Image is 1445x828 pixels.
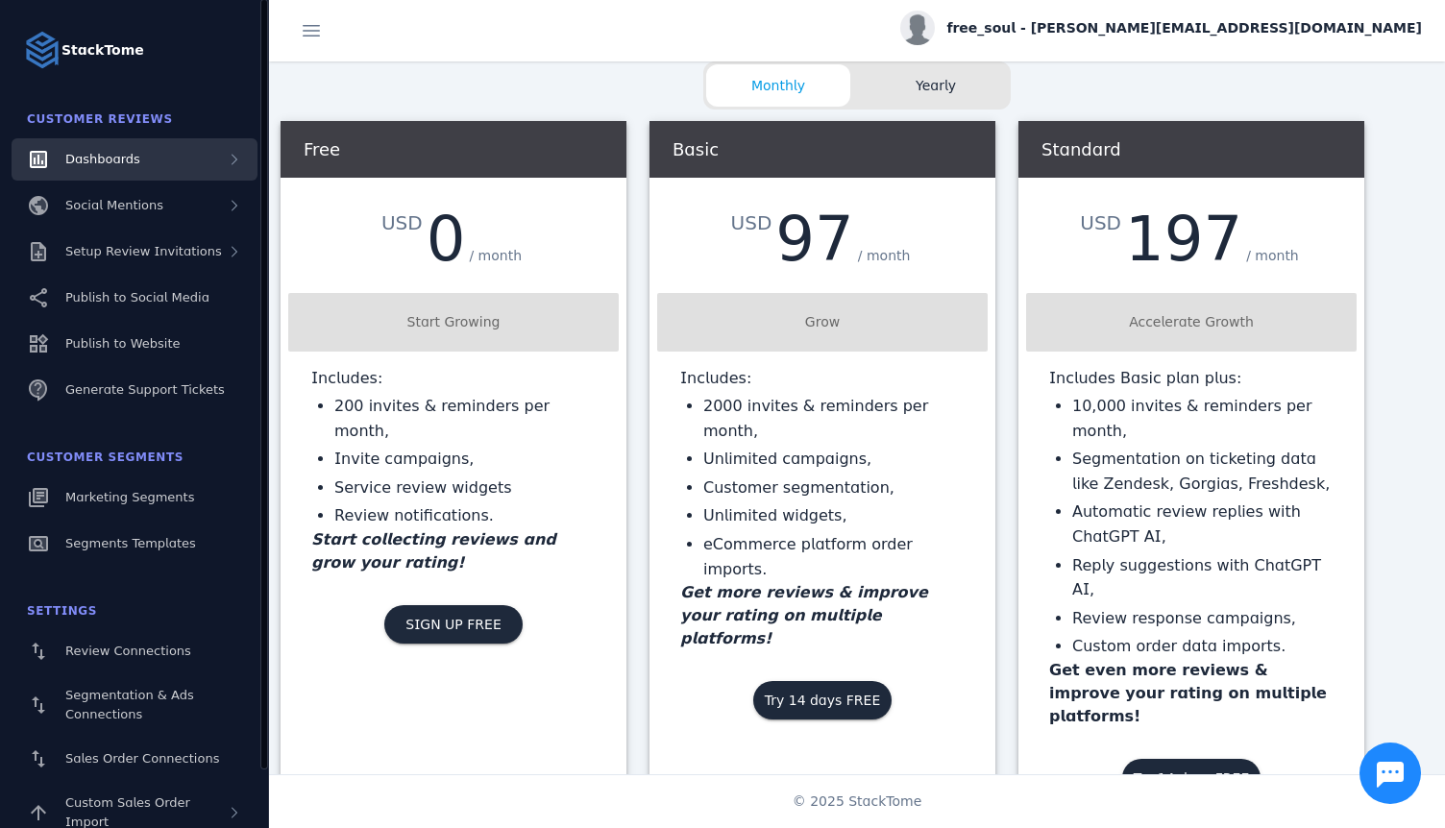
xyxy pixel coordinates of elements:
[65,536,196,550] span: Segments Templates
[703,447,965,472] li: Unlimited campaigns,
[1041,139,1121,159] span: Standard
[296,312,611,332] div: Start Growing
[334,394,596,443] li: 200 invites & reminders per month,
[405,618,501,631] span: SIGN UP FREE
[1125,208,1242,270] div: 197
[680,583,928,647] em: Get more reviews & improve your rating on multiple platforms!
[753,681,892,719] button: Try 14 days FREE
[673,139,719,159] span: Basic
[465,242,526,270] div: / month
[12,630,257,672] a: Review Connections
[65,152,140,166] span: Dashboards
[765,694,881,707] span: Try 14 days FREE
[65,290,209,304] span: Publish to Social Media
[793,791,922,812] span: © 2025 StackTome
[384,605,523,644] button: SIGN UP FREE
[65,688,194,721] span: Segmentation & Ads Connections
[900,11,1422,45] button: free_soul - [PERSON_NAME][EMAIL_ADDRESS][DOMAIN_NAME]
[27,451,184,464] span: Customer Segments
[703,475,965,500] li: Customer segmentation,
[1080,208,1125,237] div: USD
[427,208,466,270] div: 0
[1072,447,1334,496] li: Segmentation on ticketing data like Zendesk, Gorgias, Freshdesk,
[775,208,853,270] div: 97
[12,369,257,411] a: Generate Support Tickets
[311,530,556,572] em: Start collecting reviews and grow your rating!
[12,523,257,565] a: Segments Templates
[61,40,144,61] strong: StackTome
[1072,553,1334,602] li: Reply suggestions with ChatGPT AI,
[65,244,222,258] span: Setup Review Invitations
[1134,771,1250,785] span: Try 14 days FREE
[12,676,257,734] a: Segmentation & Ads Connections
[1072,394,1334,443] li: 10,000 invites & reminders per month,
[65,490,194,504] span: Marketing Segments
[1072,634,1334,659] li: Custom order data imports.
[381,208,427,237] div: USD
[854,242,915,270] div: / month
[27,112,173,126] span: Customer Reviews
[1049,367,1334,390] p: Includes Basic plan plus:
[706,76,850,96] span: Monthly
[864,76,1008,96] span: Yearly
[1034,312,1349,332] div: Accelerate Growth
[1072,606,1334,631] li: Review response campaigns,
[23,31,61,69] img: Logo image
[703,394,965,443] li: 2000 invites & reminders per month,
[703,532,965,581] li: eCommerce platform order imports.
[1072,499,1334,548] li: Automatic review replies with ChatGPT AI,
[1122,759,1261,797] button: Try 14 days FREE
[703,503,965,528] li: Unlimited widgets,
[334,447,596,472] li: Invite campaigns,
[65,382,225,397] span: Generate Support Tickets
[12,738,257,780] a: Sales Order Connections
[1049,661,1327,725] strong: Get even more reviews & improve your rating on multiple platforms!
[12,277,257,319] a: Publish to Social Media
[334,475,596,500] li: Service review widgets
[680,367,965,390] p: Includes:
[334,503,596,528] li: Review notifications.
[12,323,257,365] a: Publish to Website
[65,751,219,766] span: Sales Order Connections
[311,367,596,390] p: Includes:
[304,139,340,159] span: Free
[65,198,163,212] span: Social Mentions
[1242,242,1303,270] div: / month
[665,312,980,332] div: Grow
[27,604,97,618] span: Settings
[900,11,935,45] img: profile.jpg
[65,336,180,351] span: Publish to Website
[731,208,776,237] div: USD
[946,18,1422,38] span: free_soul - [PERSON_NAME][EMAIL_ADDRESS][DOMAIN_NAME]
[12,476,257,519] a: Marketing Segments
[65,644,191,658] span: Review Connections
